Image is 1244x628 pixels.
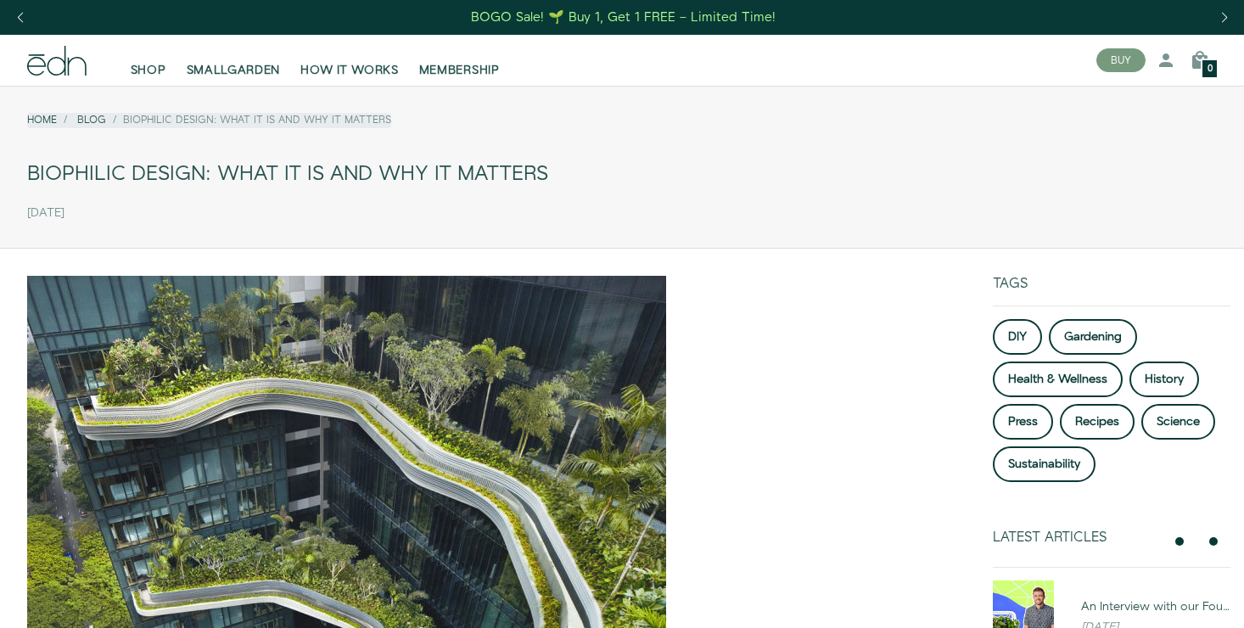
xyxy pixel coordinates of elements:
[27,113,391,127] nav: breadcrumbs
[131,62,166,79] span: SHOP
[409,42,510,79] a: MEMBERSHIP
[1049,319,1137,355] a: Gardening
[300,62,398,79] span: HOW IT WORKS
[993,319,1042,355] a: DIY
[177,42,291,79] a: SMALLGARDEN
[470,4,778,31] a: BOGO Sale! 🌱 Buy 1, Get 1 FREE – Limited Time!
[77,113,106,127] a: Blog
[187,62,281,79] span: SMALLGARDEN
[1169,531,1190,552] button: previous
[419,62,500,79] span: MEMBERSHIP
[1096,48,1146,72] button: BUY
[993,362,1123,397] a: Health & Wellness
[1060,404,1135,440] a: Recipes
[27,206,64,221] time: [DATE]
[27,113,57,127] a: Home
[1081,598,1230,615] div: An Interview with our Founder, [PERSON_NAME]: The Efficient Grower
[1129,362,1199,397] a: History
[993,404,1053,440] a: Press
[1141,404,1215,440] a: Science
[993,446,1096,482] a: Sustainability
[1203,531,1224,552] button: next
[27,155,1217,193] div: Biophilic Design: What it is and why it matters
[290,42,408,79] a: HOW IT WORKS
[1208,64,1213,74] span: 0
[471,8,776,26] div: BOGO Sale! 🌱 Buy 1, Get 1 FREE – Limited Time!
[120,42,177,79] a: SHOP
[993,530,1163,546] div: Latest Articles
[106,113,391,127] li: Biophilic Design: What it is and why it matters
[993,276,1230,306] div: Tags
